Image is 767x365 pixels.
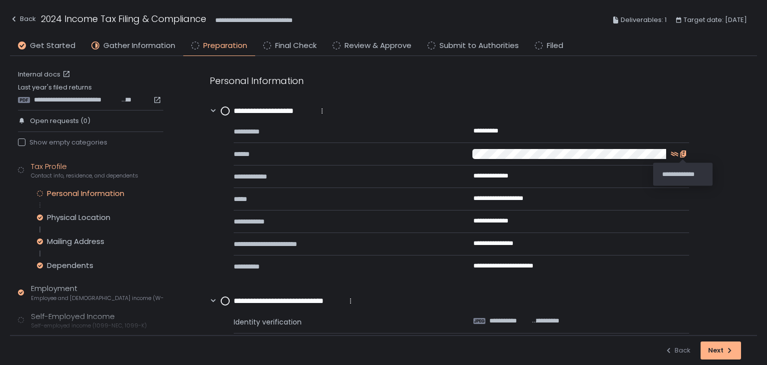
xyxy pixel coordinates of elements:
div: Tax Profile [31,161,138,180]
span: Final Check [275,40,317,51]
div: Dependents [47,260,93,270]
span: Gather Information [103,40,175,51]
span: Filed [547,40,563,51]
h1: 2024 Income Tax Filing & Compliance [41,12,206,25]
div: Last year's filed returns [18,83,163,104]
span: Self-employed income (1099-NEC, 1099-K) [31,322,147,329]
div: Personal Information [47,188,124,198]
div: Physical Location [47,212,110,222]
div: Back [10,13,36,25]
button: Back [665,341,691,359]
button: Back [10,12,36,28]
div: Mailing Address [47,236,104,246]
div: Next [708,346,734,355]
div: Employment [31,283,163,302]
button: Next [701,341,741,359]
span: Identity verification [234,317,449,327]
span: Review & Approve [345,40,411,51]
a: Internal docs [18,70,72,79]
div: Personal Information [210,74,689,87]
span: Employee and [DEMOGRAPHIC_DATA] income (W-2s) [31,294,163,302]
span: Preparation [203,40,247,51]
span: Get Started [30,40,75,51]
span: Open requests (0) [30,116,90,125]
span: Contact info, residence, and dependents [31,172,138,179]
div: Back [665,346,691,355]
div: Self-Employed Income [31,311,147,330]
span: Deliverables: 1 [621,14,667,26]
span: Target date: [DATE] [684,14,747,26]
span: Submit to Authorities [439,40,519,51]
